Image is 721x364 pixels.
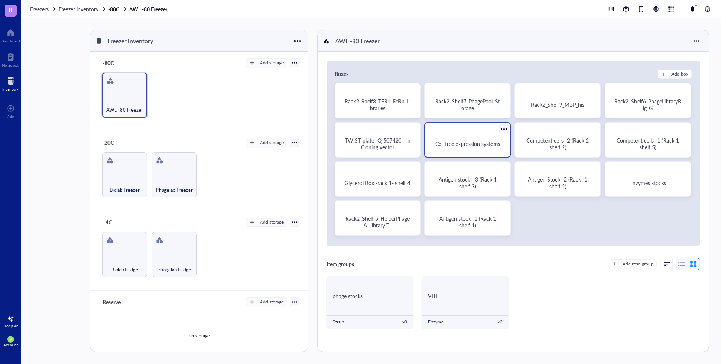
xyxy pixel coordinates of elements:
div: Item groups [327,260,354,268]
button: Add storage [246,58,287,67]
span: B [9,5,13,14]
div: Freezer inventory [104,35,157,47]
span: Antigen Stock -2 (Rack -1 shelf 2) [528,176,589,190]
span: Rack2_Shelf6_PhageLibraryBig_G [614,97,681,112]
span: Cell free expression systems [435,140,500,147]
button: Add box [658,70,692,79]
div: +4C [99,217,144,228]
span: Competent cells -1 (Rack 1 shelf 5) [617,136,680,151]
div: Add storage [260,59,284,66]
a: Notebook [2,51,19,67]
span: Biolab Fridge [111,265,138,274]
div: No storage [188,332,210,339]
div: Dashboard [1,39,20,43]
span: phage stocks [333,292,363,300]
button: Add item group [609,259,657,268]
a: Freezers [30,6,57,12]
span: Phagelab Freezer [156,186,192,194]
button: Add storage [246,138,287,147]
div: Add storage [260,219,284,226]
div: Inventory [2,87,19,91]
span: Rack2_Shelf8_TFR1_FcRn_Libraries [345,97,410,112]
span: Antigen stock - 3 (Rack 1 shelf 3) [439,176,498,190]
span: Freezer inventory [59,5,98,13]
span: Enzymes stocks [629,179,666,187]
span: AWL -80 Freezer [106,106,143,114]
a: Inventory [2,75,19,91]
span: IA [9,337,12,341]
span: Phagelab Fridge [157,265,191,274]
div: Reserve [99,297,144,307]
span: Biolab Freezer [110,186,140,194]
a: -80CAWL -80 Freezer [108,6,169,12]
div: Add storage [260,299,284,305]
span: Rack2_Shelf 5_HelperPhage & Library T_ [345,215,411,229]
div: -80C [99,58,144,68]
span: Rack2_Shelf7_PhagePool_Storage [435,97,500,112]
div: -20C [99,137,144,148]
div: AWL -80 Freezer [332,35,383,47]
div: Free plan [3,323,18,328]
div: Add box [671,71,688,77]
a: Freezer inventory [59,6,107,12]
span: Competent cells -2 (Rack 2 shelf 2) [526,136,590,151]
span: Glycerol Box -rack 1- shelf 4 [345,179,410,187]
span: Antigen stock- 1 (Rack 1 shelf 1) [439,215,498,229]
div: Account [3,343,18,347]
a: Dashboard [1,27,20,43]
div: Add [7,114,14,119]
div: Add storage [260,139,284,146]
div: Boxes [335,70,348,79]
div: Strain [333,319,344,325]
div: x 0 [402,319,407,325]
span: Freezers [30,5,49,13]
div: Enzyme [428,319,443,325]
button: Add storage [246,218,287,227]
div: x 3 [498,319,502,325]
button: Add storage [246,297,287,306]
div: Add item group [623,261,653,267]
span: TWIST plate- Q-507420 - in Cloning vector [345,136,412,151]
span: Rack2_Shelf9_MBP_his [531,101,584,108]
span: VHH [428,292,440,300]
div: Notebook [2,63,19,67]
